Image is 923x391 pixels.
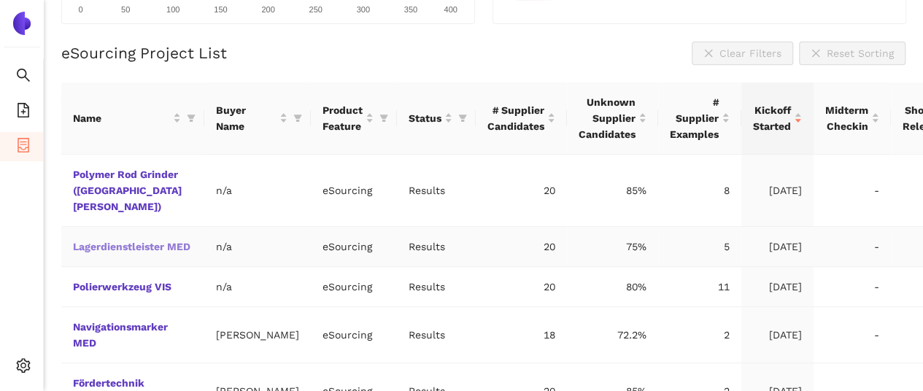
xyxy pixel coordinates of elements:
[16,98,31,127] span: file-add
[670,94,719,142] span: # Supplier Examples
[567,307,658,363] td: 72.2%
[121,5,130,14] text: 50
[397,155,476,227] td: Results
[476,307,567,363] td: 18
[741,307,814,363] td: [DATE]
[311,155,397,227] td: eSourcing
[204,155,311,227] td: n/a
[567,155,658,227] td: 85%
[658,227,741,267] td: 5
[311,82,397,155] th: this column's title is Product Feature,this column is sortable
[73,110,170,126] span: Name
[214,5,227,14] text: 150
[311,307,397,363] td: eSourcing
[487,102,544,134] span: # Supplier Candidates
[184,107,198,129] span: filter
[166,5,179,14] text: 100
[658,267,741,307] td: 11
[455,107,470,129] span: filter
[204,307,311,363] td: [PERSON_NAME]
[567,82,658,155] th: this column's title is Unknown Supplier Candidates,this column is sortable
[476,155,567,227] td: 20
[397,267,476,307] td: Results
[444,5,457,14] text: 400
[397,307,476,363] td: Results
[741,155,814,227] td: [DATE]
[692,42,793,65] button: closeClear Filters
[567,267,658,307] td: 80%
[814,227,891,267] td: -
[311,267,397,307] td: eSourcing
[814,267,891,307] td: -
[397,227,476,267] td: Results
[658,82,741,155] th: this column's title is # Supplier Examples,this column is sortable
[309,5,322,14] text: 250
[404,5,417,14] text: 350
[204,227,311,267] td: n/a
[409,110,441,126] span: Status
[579,94,636,142] span: Unknown Supplier Candidates
[397,82,476,155] th: this column's title is Status,this column is sortable
[16,353,31,382] span: setting
[10,12,34,35] img: Logo
[814,82,891,155] th: this column's title is Midterm Checkin,this column is sortable
[16,63,31,92] span: search
[741,267,814,307] td: [DATE]
[799,42,905,65] button: closeReset Sorting
[567,227,658,267] td: 75%
[814,307,891,363] td: -
[216,102,277,134] span: Buyer Name
[290,99,305,137] span: filter
[311,227,397,267] td: eSourcing
[61,42,227,63] h2: eSourcing Project List
[61,82,204,155] th: this column's title is Name,this column is sortable
[379,114,388,123] span: filter
[293,114,302,123] span: filter
[658,155,741,227] td: 8
[16,133,31,162] span: container
[814,155,891,227] td: -
[323,102,363,134] span: Product Feature
[458,114,467,123] span: filter
[825,102,868,134] span: Midterm Checkin
[376,99,391,137] span: filter
[78,5,82,14] text: 0
[357,5,370,14] text: 300
[204,267,311,307] td: n/a
[741,227,814,267] td: [DATE]
[476,267,567,307] td: 20
[261,5,274,14] text: 200
[476,82,567,155] th: this column's title is # Supplier Candidates,this column is sortable
[204,82,311,155] th: this column's title is Buyer Name,this column is sortable
[753,102,791,134] span: Kickoff Started
[187,114,196,123] span: filter
[476,227,567,267] td: 20
[658,307,741,363] td: 2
